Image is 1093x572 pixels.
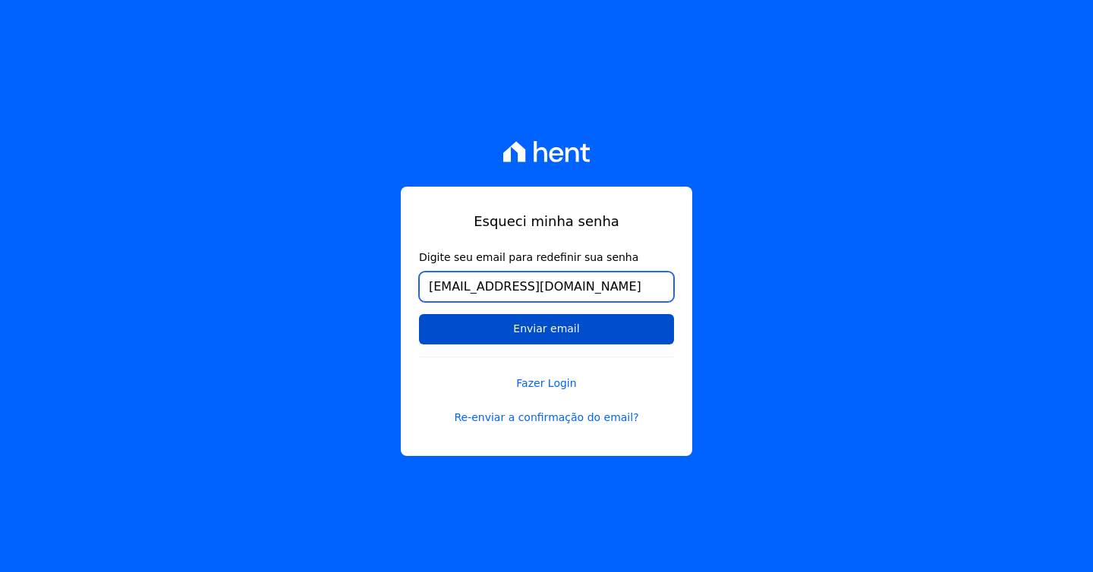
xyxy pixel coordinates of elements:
input: Email [419,272,674,302]
h1: Esqueci minha senha [419,211,674,231]
input: Enviar email [419,314,674,344]
label: Digite seu email para redefinir sua senha [419,250,674,266]
a: Re-enviar a confirmação do email? [419,410,674,426]
a: Fazer Login [419,357,674,391]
